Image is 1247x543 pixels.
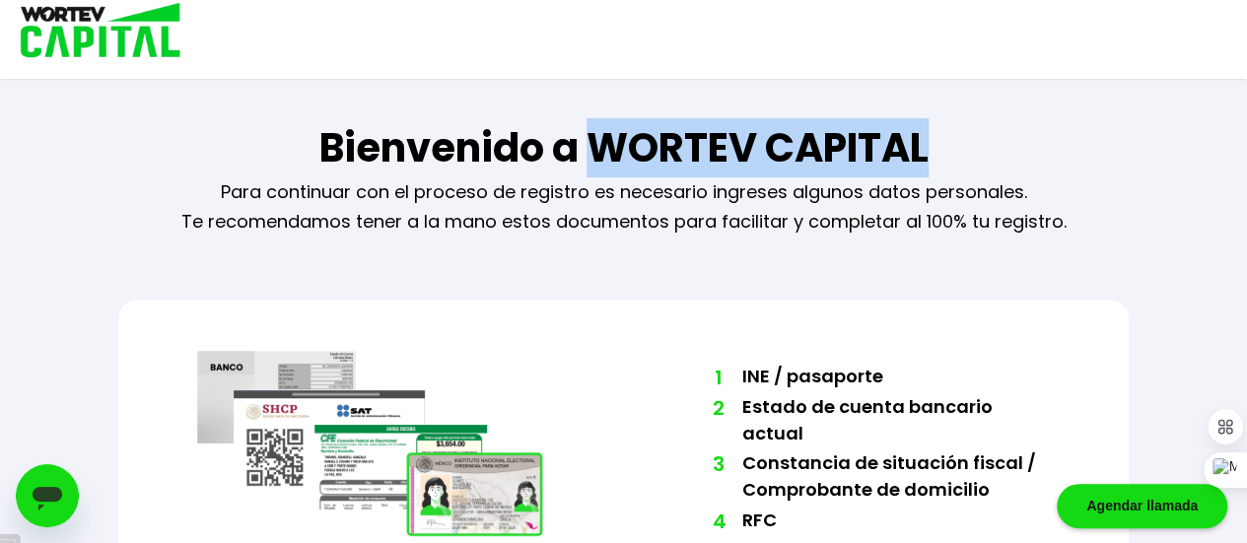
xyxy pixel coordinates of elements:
li: RFC [741,507,1049,537]
li: Estado de cuenta bancario actual [741,393,1049,450]
li: Constancia de situación fiscal / Comprobante de domicilio [741,449,1049,507]
li: INE / pasaporte [741,363,1049,393]
span: 2 [712,393,722,423]
h1: Bienvenido a WORTEV CAPITAL [319,118,929,177]
iframe: Botón para iniciar la ventana de mensajería [16,464,79,527]
div: Agendar llamada [1057,484,1227,528]
span: 4 [712,507,722,536]
span: 3 [712,449,722,479]
span: 1 [712,363,722,392]
p: Para continuar con el proceso de registro es necesario ingreses algunos datos personales. Te reco... [181,177,1067,237]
